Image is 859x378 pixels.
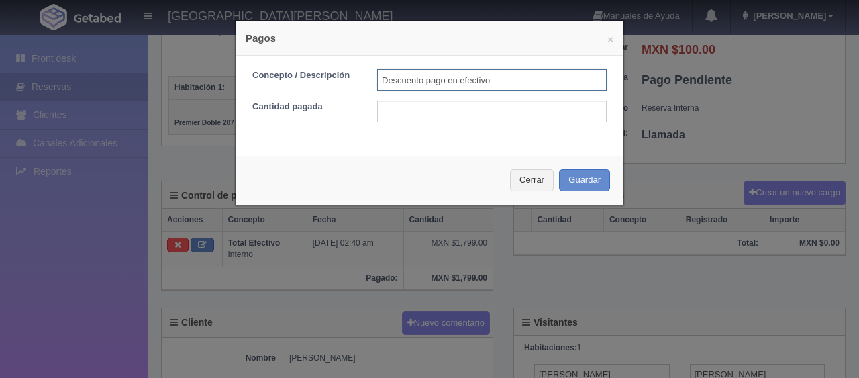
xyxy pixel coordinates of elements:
[607,34,613,44] button: ×
[242,101,367,113] label: Cantidad pagada
[510,169,554,191] button: Cerrar
[559,169,610,191] button: Guardar
[242,69,367,82] label: Concepto / Descripción
[246,31,613,45] h4: Pagos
